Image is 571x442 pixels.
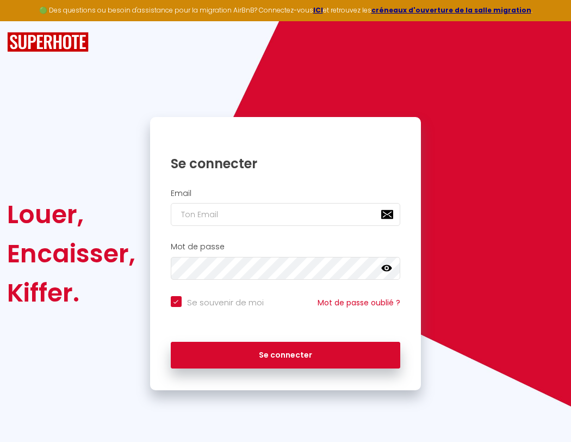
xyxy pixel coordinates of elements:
[318,297,400,308] a: Mot de passe oublié ?
[7,32,89,52] img: SuperHote logo
[7,273,135,312] div: Kiffer.
[171,342,401,369] button: Se connecter
[171,242,401,251] h2: Mot de passe
[313,5,323,15] a: ICI
[7,234,135,273] div: Encaisser,
[7,195,135,234] div: Louer,
[171,155,401,172] h1: Se connecter
[171,203,401,226] input: Ton Email
[371,5,531,15] a: créneaux d'ouverture de la salle migration
[171,189,401,198] h2: Email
